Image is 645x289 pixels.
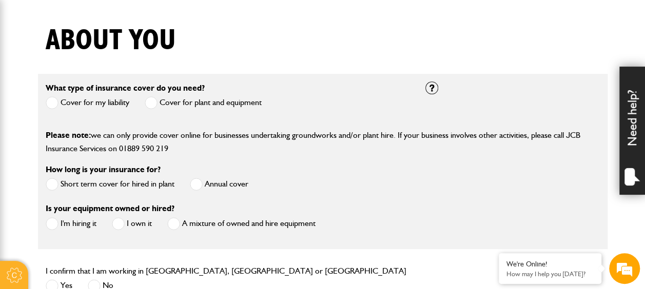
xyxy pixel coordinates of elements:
label: Cover for my liability [46,96,129,109]
label: Is your equipment owned or hired? [46,204,174,213]
label: A mixture of owned and hire equipment [167,217,316,230]
h1: About you [46,24,176,58]
span: Please note: [46,130,91,140]
label: I own it [112,217,152,230]
p: How may I help you today? [506,270,594,278]
label: Cover for plant and equipment [145,96,262,109]
label: How long is your insurance for? [46,166,161,174]
label: What type of insurance cover do you need? [46,84,205,92]
label: I'm hiring it [46,217,96,230]
label: Short term cover for hired in plant [46,178,174,191]
label: Annual cover [190,178,248,191]
div: Need help? [619,67,645,195]
div: We're Online! [506,260,594,269]
label: I confirm that I am working in [GEOGRAPHIC_DATA], [GEOGRAPHIC_DATA] or [GEOGRAPHIC_DATA] [46,267,406,275]
p: we can only provide cover online for businesses undertaking groundworks and/or plant hire. If you... [46,129,600,155]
